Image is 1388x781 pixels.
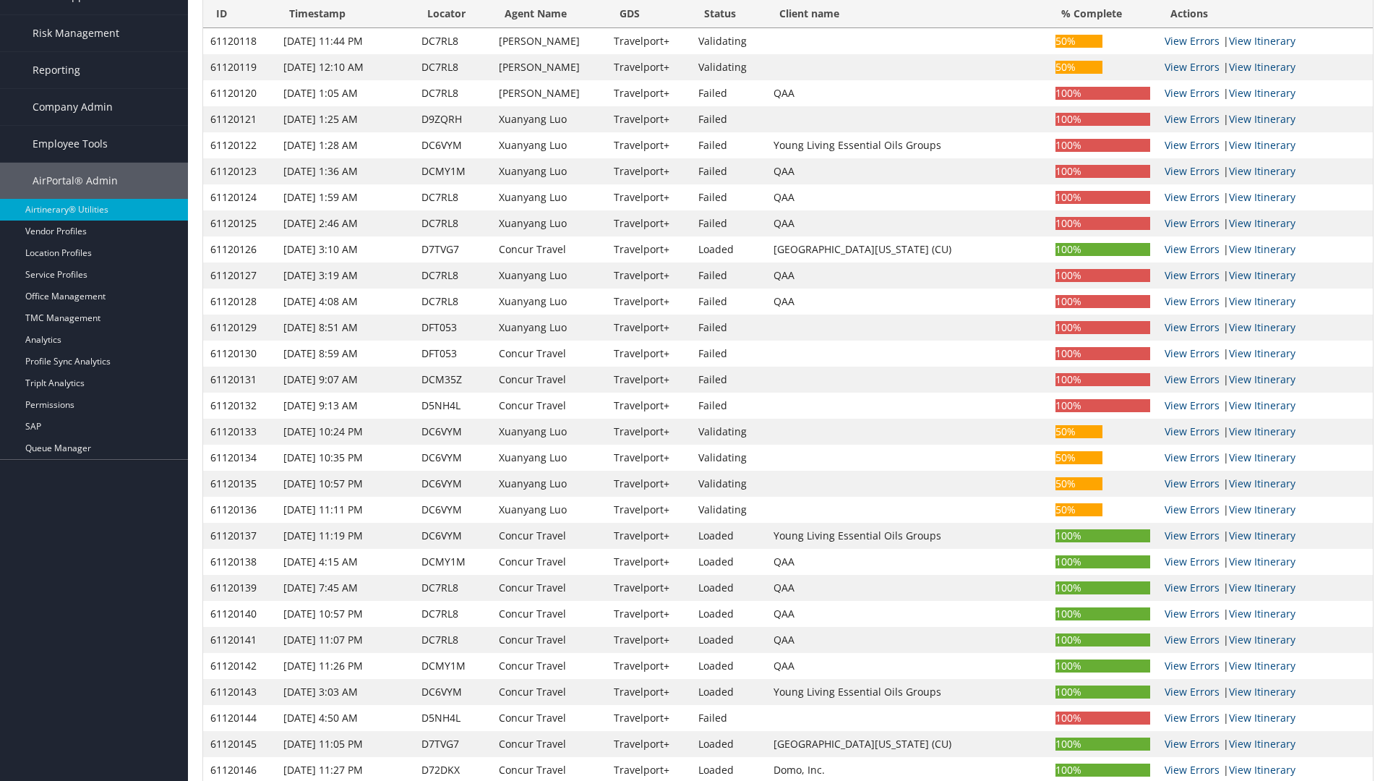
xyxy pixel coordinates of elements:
[607,445,691,471] td: Travelport+
[414,184,492,210] td: DC7RL8
[203,575,276,601] td: 61120139
[1157,601,1373,627] td: |
[1229,138,1295,152] a: View Itinerary Details
[276,471,414,497] td: [DATE] 10:57 PM
[766,549,1048,575] td: QAA
[607,419,691,445] td: Travelport+
[1055,633,1151,646] div: 100%
[276,601,414,627] td: [DATE] 10:57 PM
[276,54,414,80] td: [DATE] 12:10 AM
[1165,398,1220,412] a: View errors
[203,184,276,210] td: 61120124
[1165,320,1220,334] a: View errors
[607,705,691,731] td: Travelport+
[766,679,1048,705] td: Young Living Essential Oils Groups
[691,106,767,132] td: Failed
[607,106,691,132] td: Travelport+
[691,393,767,419] td: Failed
[1157,315,1373,341] td: |
[492,236,607,263] td: Concur Travel
[1165,424,1220,438] a: View errors
[492,653,607,679] td: Concur Travel
[1055,321,1151,334] div: 100%
[1229,112,1295,126] a: View Itinerary Details
[607,158,691,184] td: Travelport+
[607,341,691,367] td: Travelport+
[766,80,1048,106] td: QAA
[276,80,414,106] td: [DATE] 1:05 AM
[414,54,492,80] td: DC7RL8
[691,54,767,80] td: Validating
[691,679,767,705] td: Loaded
[766,263,1048,289] td: QAA
[607,236,691,263] td: Travelport+
[1165,737,1220,751] a: View errors
[414,731,492,757] td: D7TVG7
[203,315,276,341] td: 61120129
[414,705,492,731] td: D5NH4L
[1229,164,1295,178] a: View Itinerary Details
[203,289,276,315] td: 61120128
[492,80,607,106] td: [PERSON_NAME]
[1055,191,1151,204] div: 100%
[492,601,607,627] td: Concur Travel
[691,549,767,575] td: Loaded
[766,132,1048,158] td: Young Living Essential Oils Groups
[1055,35,1103,48] div: 50%
[203,106,276,132] td: 61120121
[691,705,767,731] td: Failed
[766,184,1048,210] td: QAA
[1229,294,1295,308] a: View Itinerary Details
[1157,132,1373,158] td: |
[691,471,767,497] td: Validating
[1165,346,1220,360] a: View errors
[1229,737,1295,751] a: View Itinerary Details
[414,289,492,315] td: DC7RL8
[276,731,414,757] td: [DATE] 11:05 PM
[1157,263,1373,289] td: |
[1157,367,1373,393] td: |
[276,236,414,263] td: [DATE] 3:10 AM
[276,445,414,471] td: [DATE] 10:35 PM
[414,471,492,497] td: DC6VYM
[607,549,691,575] td: Travelport+
[414,132,492,158] td: DC6VYM
[1165,60,1220,74] a: View errors
[492,497,607,523] td: Xuanyang Luo
[607,731,691,757] td: Travelport+
[766,575,1048,601] td: QAA
[1229,34,1295,48] a: View Itinerary Details
[1165,503,1220,516] a: View errors
[607,80,691,106] td: Travelport+
[1157,184,1373,210] td: |
[414,679,492,705] td: DC6VYM
[414,315,492,341] td: DFT053
[492,627,607,653] td: Concur Travel
[1157,627,1373,653] td: |
[607,289,691,315] td: Travelport+
[203,627,276,653] td: 61120141
[1165,555,1220,568] a: View errors
[276,549,414,575] td: [DATE] 4:15 AM
[1229,607,1295,620] a: View Itinerary Details
[691,601,767,627] td: Loaded
[276,184,414,210] td: [DATE] 1:59 AM
[1229,477,1295,490] a: View Itinerary Details
[691,132,767,158] td: Failed
[1165,164,1220,178] a: View errors
[276,263,414,289] td: [DATE] 3:19 AM
[607,367,691,393] td: Travelport+
[1165,711,1220,725] a: View errors
[766,627,1048,653] td: QAA
[691,263,767,289] td: Failed
[1229,346,1295,360] a: View Itinerary Details
[492,419,607,445] td: Xuanyang Luo
[203,367,276,393] td: 61120131
[492,106,607,132] td: Xuanyang Luo
[691,80,767,106] td: Failed
[203,497,276,523] td: 61120136
[1157,236,1373,263] td: |
[1165,86,1220,100] a: View errors
[1157,575,1373,601] td: |
[1229,320,1295,334] a: View Itinerary Details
